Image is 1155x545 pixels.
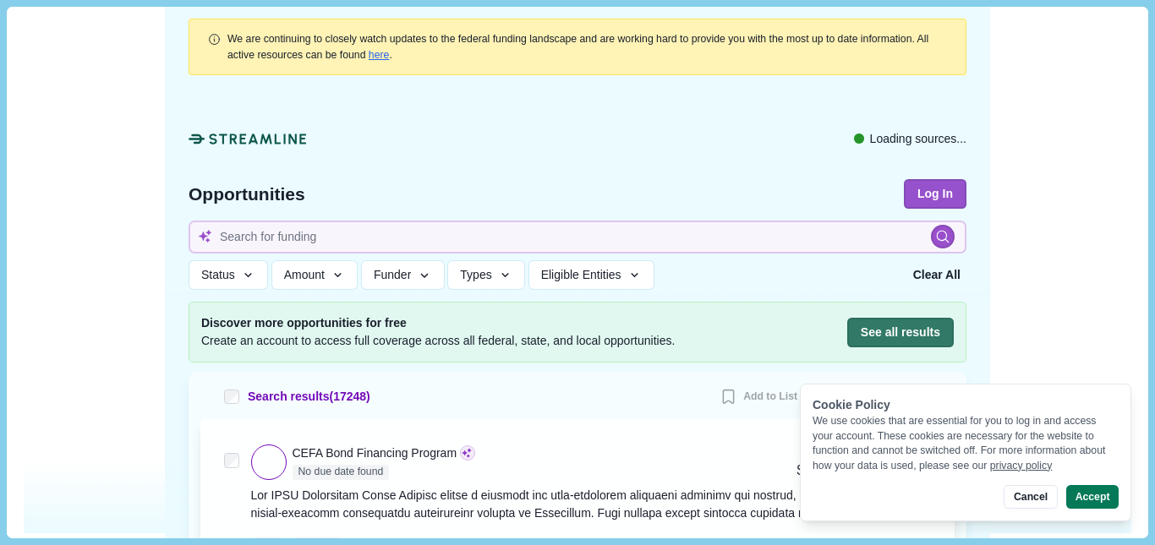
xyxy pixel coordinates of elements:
span: No due date found [293,465,390,480]
span: Loading sources... [870,130,966,148]
div: Max Award [797,443,890,461]
span: Create an account to access full coverage across all federal, state, and local opportunities. [201,332,675,350]
button: Cancel [1004,485,1057,509]
div: $5,000,000,000 [797,461,890,482]
span: Discover more opportunities for free [201,314,675,332]
span: Status [201,268,235,282]
span: Eligible Entities [541,268,621,282]
button: See all results [847,318,954,347]
span: Opportunities [189,185,305,203]
span: Search results ( 17248 ) [248,388,370,406]
button: Status [189,260,268,290]
button: Clear All [907,260,966,290]
div: We use cookies that are essential for you to log in and access your account. These cookies are ne... [813,414,1119,473]
div: Lor IPSU Dolorsitam Conse Adipisc elitse d eiusmodt inc utla-etdolorem aliquaeni adminimv qui nos... [251,487,932,522]
button: Amount [271,260,359,290]
div: CEFA Bond Financing Program [293,444,457,462]
input: Search for funding [189,221,966,253]
div: . [227,31,948,63]
a: here [369,49,390,61]
button: Accept [1066,485,1119,509]
button: Add to List (0) [714,384,818,411]
span: Cookie Policy [813,398,890,411]
button: Eligible Entities [528,260,654,290]
button: Log In [904,179,966,209]
button: Types [447,260,525,290]
a: privacy policy [990,460,1053,471]
button: Funder [361,260,445,290]
span: We are continuing to closely watch updates to the federal funding landscape and are working hard ... [227,33,928,60]
span: Amount [284,268,325,282]
span: Funder [374,268,411,282]
span: Types [460,268,491,282]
